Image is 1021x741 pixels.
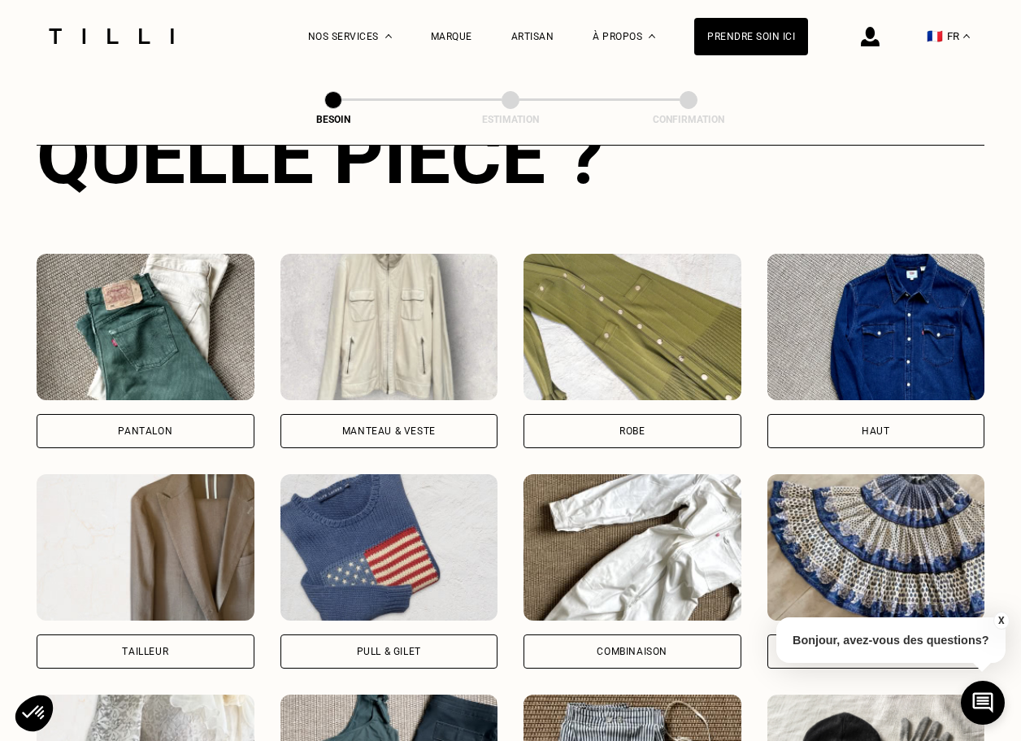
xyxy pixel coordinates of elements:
div: Robe [619,426,645,436]
img: Tilli retouche votre Jupe [767,474,985,621]
img: menu déroulant [963,34,970,38]
img: Tilli retouche votre Manteau & Veste [280,254,498,400]
div: Tailleur [122,647,168,656]
img: Tilli retouche votre Robe [524,254,741,400]
img: Logo du service de couturière Tilli [43,28,180,44]
div: Haut [862,426,889,436]
div: Besoin [252,114,415,125]
img: Tilli retouche votre Haut [767,254,985,400]
img: Tilli retouche votre Pantalon [37,254,254,400]
img: Tilli retouche votre Combinaison [524,474,741,621]
a: Prendre soin ici [694,18,808,55]
div: Estimation [429,114,592,125]
span: 🇫🇷 [927,28,943,44]
img: Tilli retouche votre Pull & gilet [280,474,498,621]
a: Marque [431,31,472,42]
img: icône connexion [861,27,880,46]
button: X [993,612,1009,630]
img: Menu déroulant [385,34,392,38]
img: Menu déroulant à propos [649,34,655,38]
p: Bonjour, avez-vous des questions? [776,617,1006,663]
div: Confirmation [607,114,770,125]
div: Quelle pièce ? [37,111,984,202]
div: Pull & gilet [357,647,421,656]
a: Artisan [511,31,554,42]
img: Tilli retouche votre Tailleur [37,474,254,621]
div: Combinaison [597,647,667,656]
div: Manteau & Veste [342,426,436,436]
div: Pantalon [118,426,172,436]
